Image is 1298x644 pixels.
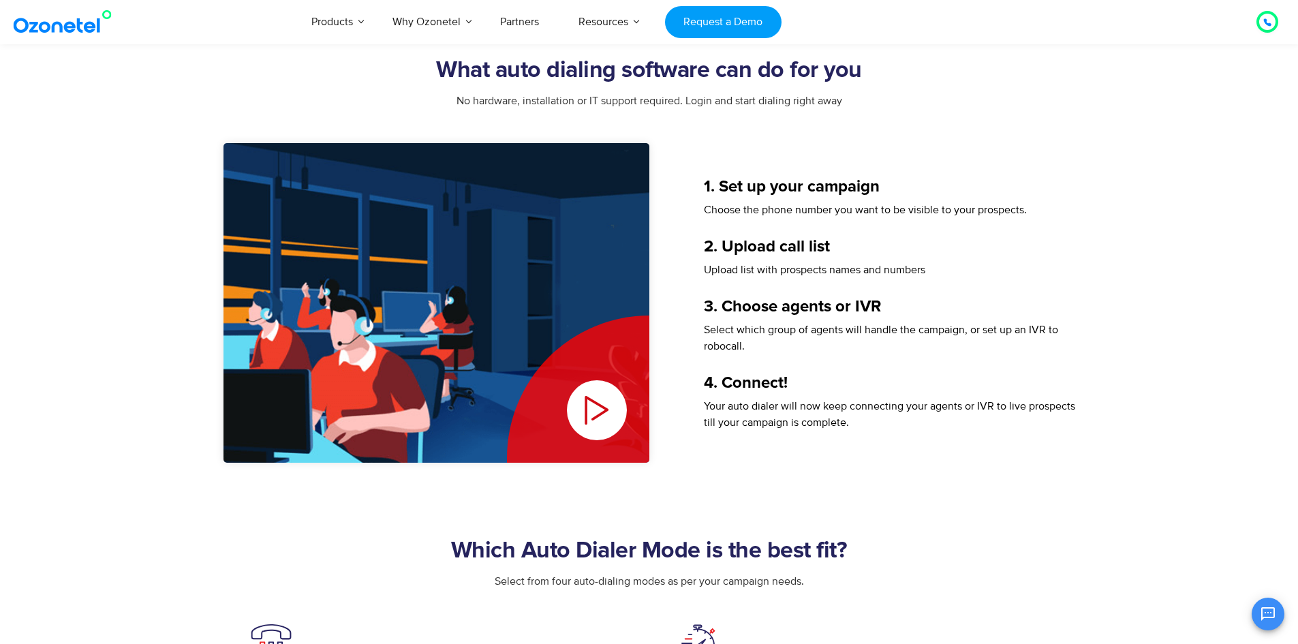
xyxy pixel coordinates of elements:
h2: What auto dialing software can do for you [223,57,1075,85]
h5: 3. Choose agents or IVR [704,298,1075,315]
span: Upload list with prospects names and numbers [704,263,925,277]
span: Choose the phone number you want to be visible to your prospects. [704,203,1027,217]
h5: 1. Set up your campaign [704,179,1075,195]
div: Play Video [507,316,649,463]
span: Your auto dialer will now keep connecting your agents or IVR to live prospects till your campaign... [704,399,1075,429]
span: Select from four auto-dialing modes as per your campaign needs. [495,574,804,588]
span: Select which group of agents will handle the campaign, or set up an IVR to robocall. [704,323,1058,353]
h5: 4. Connect! [704,375,1075,391]
span: No hardware, installation or IT support required. Login and start dialing right away [457,94,842,108]
h2: Which Auto Dialer Mode is the best fit? [223,538,1075,565]
h5: 2. Upload call list [704,239,1075,255]
a: Request a Demo [665,6,782,38]
button: Open chat [1252,598,1284,630]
